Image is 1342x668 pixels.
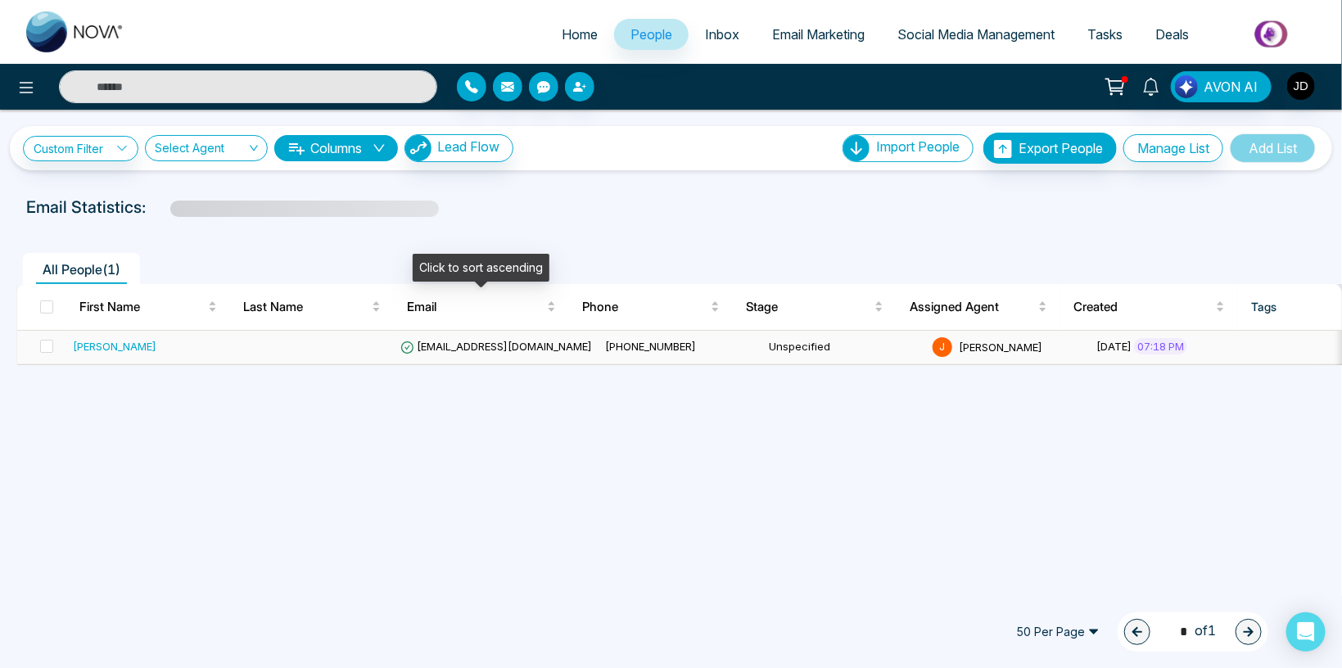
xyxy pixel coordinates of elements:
th: Created [1060,284,1238,330]
span: Tasks [1087,26,1123,43]
img: User Avatar [1287,72,1315,100]
img: Market-place.gif [1213,16,1332,52]
td: Unspecified [762,331,926,364]
img: Nova CRM Logo [26,11,124,52]
p: Email Statistics: [26,195,146,219]
span: Email Marketing [772,26,865,43]
th: Last Name [230,284,394,330]
span: Email [407,297,544,317]
span: [EMAIL_ADDRESS][DOMAIN_NAME] [400,340,592,353]
span: [PERSON_NAME] [959,340,1042,353]
span: Inbox [705,26,739,43]
span: People [630,26,672,43]
span: Created [1073,297,1213,317]
span: First Name [79,297,205,317]
a: Lead FlowLead Flow [398,134,513,162]
a: Custom Filter [23,136,138,161]
a: Deals [1139,19,1205,50]
span: down [373,142,386,155]
th: First Name [66,284,230,330]
div: Click to sort ascending [413,254,549,282]
a: Home [545,19,614,50]
span: Lead Flow [437,138,499,155]
span: [PHONE_NUMBER] [605,340,696,353]
span: Phone [582,297,707,317]
span: [DATE] [1096,340,1132,353]
a: Email Marketing [756,19,881,50]
th: Stage [733,284,897,330]
span: Import People [876,138,960,155]
button: AVON AI [1171,71,1272,102]
div: Open Intercom Messenger [1286,612,1326,652]
a: People [614,19,689,50]
span: 50 Per Page [1005,619,1111,645]
a: Inbox [689,19,756,50]
span: Assigned Agent [910,297,1035,317]
span: AVON AI [1204,77,1258,97]
img: Lead Flow [405,135,432,161]
span: J [933,337,952,357]
span: Stage [746,297,871,317]
img: Lead Flow [1175,75,1198,98]
th: Assigned Agent [897,284,1060,330]
span: 07:18 PM [1134,338,1187,354]
button: Manage List [1123,134,1223,162]
a: Social Media Management [881,19,1071,50]
span: Deals [1155,26,1189,43]
span: Export People [1019,140,1103,156]
th: Email [394,284,569,330]
button: Columnsdown [274,135,398,161]
button: Export People [983,133,1117,164]
span: All People ( 1 ) [36,261,127,278]
span: Home [562,26,598,43]
div: [PERSON_NAME] [73,338,156,354]
th: Phone [569,284,733,330]
span: Social Media Management [897,26,1055,43]
a: Tasks [1071,19,1139,50]
button: Lead Flow [404,134,513,162]
span: Last Name [243,297,368,317]
span: of 1 [1170,621,1216,643]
